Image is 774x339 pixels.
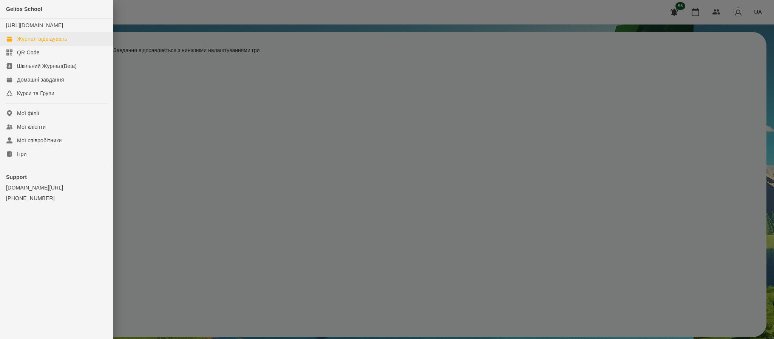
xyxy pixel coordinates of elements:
[6,184,107,191] a: [DOMAIN_NAME][URL]
[17,62,77,70] div: Шкільний Журнал(Beta)
[17,137,62,144] div: Мої співробітники
[17,76,64,83] div: Домашні завдання
[6,22,63,28] a: [URL][DOMAIN_NAME]
[17,123,46,131] div: Мої клієнти
[6,194,107,202] a: [PHONE_NUMBER]
[6,6,42,12] span: Gelios School
[17,89,54,97] div: Курси та Групи
[17,35,67,43] div: Журнал відвідувань
[6,173,107,181] p: Support
[17,150,26,158] div: Ігри
[17,109,39,117] div: Мої філії
[17,49,40,56] div: QR Code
